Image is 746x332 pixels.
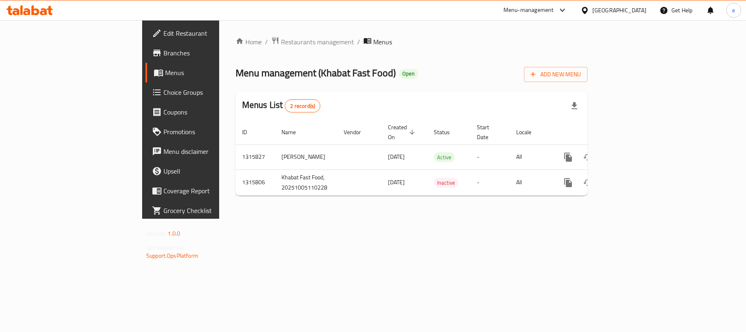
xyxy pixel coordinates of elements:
[388,122,417,142] span: Created On
[388,151,405,162] span: [DATE]
[163,107,260,117] span: Coupons
[168,228,180,239] span: 1.0.0
[732,6,735,15] span: e
[531,69,581,80] span: Add New Menu
[145,181,267,201] a: Coverage Report
[165,68,260,78] span: Menus
[163,48,260,58] span: Branches
[510,169,552,195] td: All
[275,169,337,195] td: Khabat Fast Food, 20251005110228
[163,147,260,156] span: Menu disclaimer
[145,161,267,181] a: Upsell
[434,153,455,162] span: Active
[146,250,198,261] a: Support.OpsPlatform
[145,43,267,63] a: Branches
[510,144,552,169] td: All
[275,144,337,169] td: [PERSON_NAME]
[163,206,260,215] span: Grocery Checklist
[242,99,320,112] h2: Menus List
[236,120,644,196] table: enhanced table
[578,173,598,192] button: Change Status
[285,102,320,110] span: 2 record(s)
[163,186,260,196] span: Coverage Report
[399,70,418,77] span: Open
[477,122,500,142] span: Start Date
[399,69,418,79] div: Open
[434,127,460,137] span: Status
[503,5,554,15] div: Menu-management
[236,37,587,47] nav: breadcrumb
[163,87,260,97] span: Choice Groups
[565,96,584,116] div: Export file
[434,178,458,188] span: Inactive
[145,102,267,122] a: Coupons
[145,82,267,102] a: Choice Groups
[236,64,396,82] span: Menu management ( Khabat Fast Food )
[146,242,184,253] span: Get support on:
[145,23,267,43] a: Edit Restaurant
[281,127,306,137] span: Name
[373,37,392,47] span: Menus
[470,169,510,195] td: -
[145,63,267,82] a: Menus
[163,127,260,137] span: Promotions
[578,147,598,167] button: Change Status
[434,178,458,188] div: Inactive
[145,201,267,220] a: Grocery Checklist
[592,6,646,15] div: [GEOGRAPHIC_DATA]
[552,120,644,145] th: Actions
[163,28,260,38] span: Edit Restaurant
[558,147,578,167] button: more
[285,99,320,112] div: Total records count
[357,37,360,47] li: /
[388,177,405,188] span: [DATE]
[163,166,260,176] span: Upsell
[271,37,354,47] a: Restaurants management
[146,228,166,239] span: Version:
[516,127,542,137] span: Locale
[145,142,267,161] a: Menu disclaimer
[145,122,267,142] a: Promotions
[524,67,587,82] button: Add New Menu
[281,37,354,47] span: Restaurants management
[242,127,258,137] span: ID
[344,127,372,137] span: Vendor
[558,173,578,192] button: more
[470,144,510,169] td: -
